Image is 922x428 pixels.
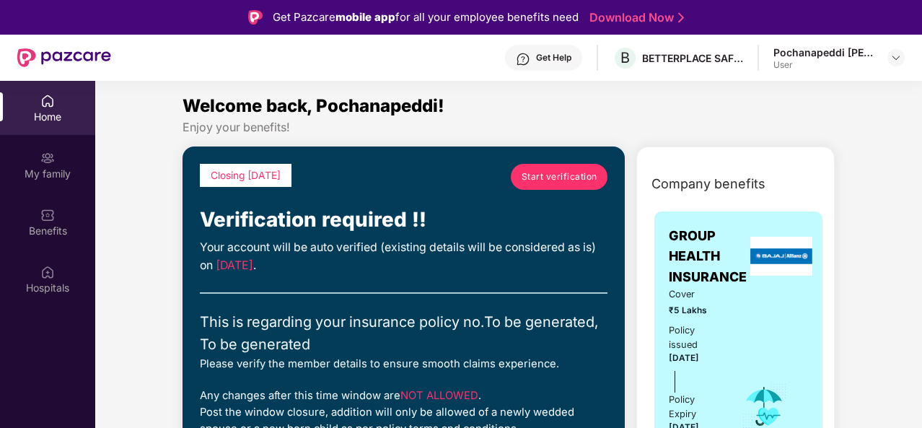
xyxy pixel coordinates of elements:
[669,226,747,287] span: GROUP HEALTH INSURANCE
[890,52,902,64] img: svg+xml;base64,PHN2ZyBpZD0iRHJvcGRvd24tMzJ4MzIiIHhtbG5zPSJodHRwOi8vd3d3LnczLm9yZy8yMDAwL3N2ZyIgd2...
[400,389,478,402] span: NOT ALLOWED
[536,52,571,64] div: Get Help
[642,51,743,65] div: BETTERPLACE SAFETY SOLUTIONS PRIVATE LIMITED
[511,164,607,190] a: Start verification
[183,120,835,135] div: Enjoy your benefits!
[200,239,607,275] div: Your account will be auto verified (existing details will be considered as is) on .
[40,94,55,108] img: svg+xml;base64,PHN2ZyBpZD0iSG9tZSIgeG1sbnM9Imh0dHA6Ly93d3cudzMub3JnLzIwMDAvc3ZnIiB3aWR0aD0iMjAiIG...
[40,265,55,279] img: svg+xml;base64,PHN2ZyBpZD0iSG9zcGl0YWxzIiB4bWxucz0iaHR0cDovL3d3dy53My5vcmcvMjAwMC9zdmciIHdpZHRoPS...
[651,174,765,194] span: Company benefits
[200,204,607,236] div: Verification required !!
[773,45,874,59] div: Pochanapeddi [PERSON_NAME]
[248,10,263,25] img: Logo
[335,10,395,24] strong: mobile app
[200,356,607,372] div: Please verify the member details to ensure smooth claims experience.
[40,151,55,165] img: svg+xml;base64,PHN2ZyB3aWR0aD0iMjAiIGhlaWdodD0iMjAiIHZpZXdCb3g9IjAgMCAyMCAyMCIgZmlsbD0ibm9uZSIgeG...
[750,237,812,276] img: insurerLogo
[669,287,721,302] span: Cover
[516,52,530,66] img: svg+xml;base64,PHN2ZyBpZD0iSGVscC0zMngzMiIgeG1sbnM9Imh0dHA6Ly93d3cudzMub3JnLzIwMDAvc3ZnIiB3aWR0aD...
[669,323,721,352] div: Policy issued
[17,48,111,67] img: New Pazcare Logo
[589,10,680,25] a: Download Now
[669,393,721,422] div: Policy Expiry
[620,49,630,66] span: B
[200,311,607,356] div: This is regarding your insurance policy no. To be generated, To be generated
[273,9,579,26] div: Get Pazcare for all your employee benefits need
[216,258,253,272] span: [DATE]
[211,170,281,181] span: Closing [DATE]
[669,353,699,363] span: [DATE]
[40,208,55,222] img: svg+xml;base64,PHN2ZyBpZD0iQmVuZWZpdHMiIHhtbG5zPSJodHRwOi8vd3d3LnczLm9yZy8yMDAwL3N2ZyIgd2lkdGg9Ij...
[669,304,721,318] span: ₹5 Lakhs
[678,10,684,25] img: Stroke
[773,59,874,71] div: User
[183,95,444,116] span: Welcome back, Pochanapeddi!
[522,170,597,183] span: Start verification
